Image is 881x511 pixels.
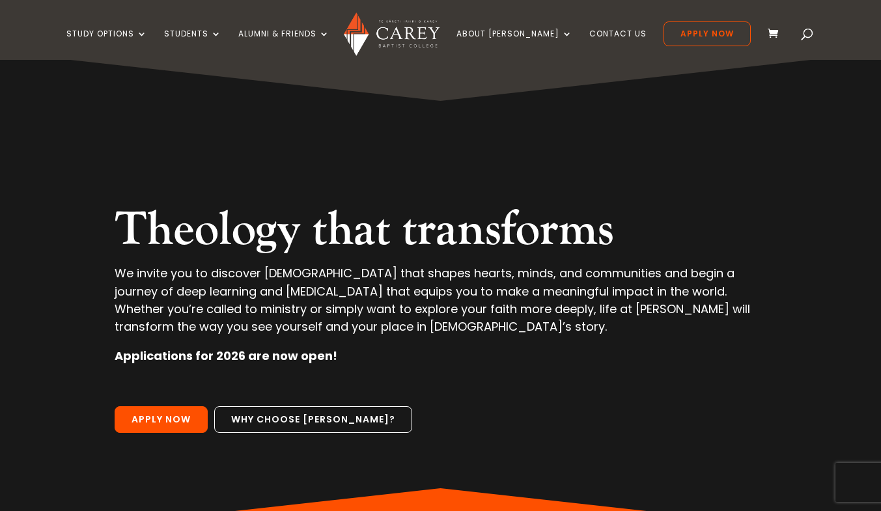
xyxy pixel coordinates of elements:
p: We invite you to discover [DEMOGRAPHIC_DATA] that shapes hearts, minds, and communities and begin... [115,264,766,347]
h2: Theology that transforms [115,202,766,264]
a: Alumni & Friends [238,29,329,60]
a: Contact Us [589,29,647,60]
a: Why choose [PERSON_NAME]? [214,406,412,434]
img: Carey Baptist College [344,12,440,56]
a: Study Options [66,29,147,60]
a: About [PERSON_NAME] [456,29,572,60]
a: Apply Now [115,406,208,434]
a: Students [164,29,221,60]
a: Apply Now [664,21,751,46]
